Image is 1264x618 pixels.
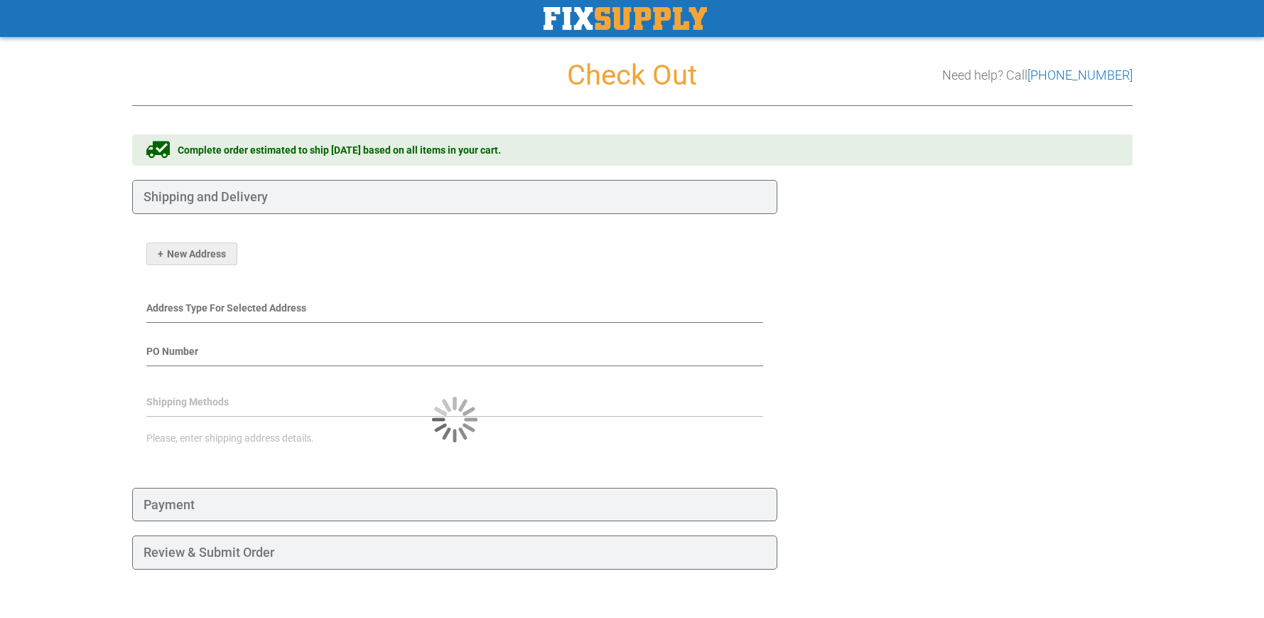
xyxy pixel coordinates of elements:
[432,397,477,442] img: Loading...
[132,180,778,214] div: Shipping and Delivery
[146,301,764,323] div: Address Type For Selected Address
[146,243,237,265] button: New Address
[544,7,707,30] a: store logo
[1027,68,1133,82] a: [PHONE_NUMBER]
[146,344,764,366] div: PO Number
[132,488,778,522] div: Payment
[942,68,1133,82] h3: Need help? Call
[178,143,501,157] span: Complete order estimated to ship [DATE] based on all items in your cart.
[132,60,1133,91] h1: Check Out
[544,7,707,30] img: Fix Industrial Supply
[132,536,778,570] div: Review & Submit Order
[158,248,226,260] span: New Address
